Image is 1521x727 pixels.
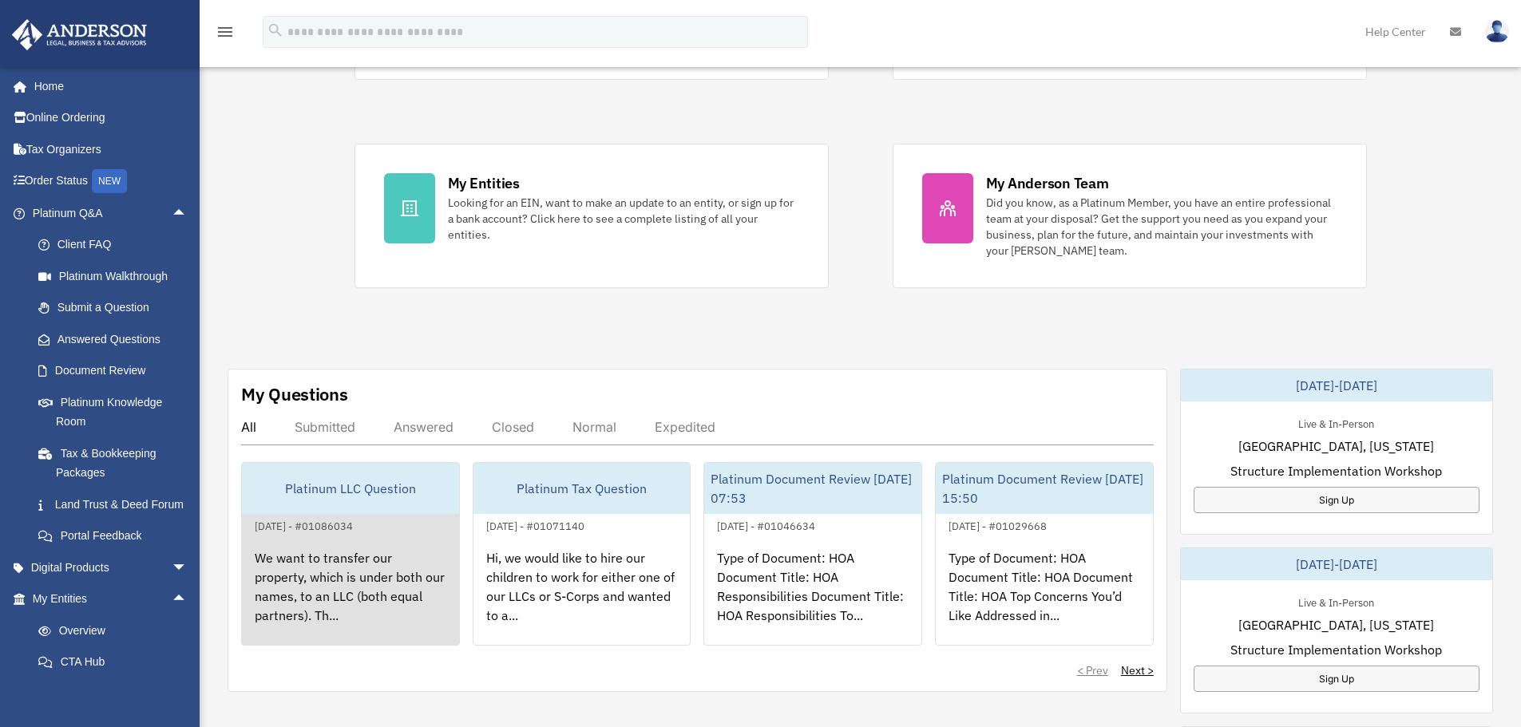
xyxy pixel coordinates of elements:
[22,614,212,646] a: Overview
[11,551,212,583] a: Digital Productsarrow_drop_down
[172,551,204,584] span: arrow_drop_down
[11,583,212,615] a: My Entitiesarrow_drop_up
[655,419,715,435] div: Expedited
[11,70,204,102] a: Home
[473,535,691,660] div: Hi, we would like to hire our children to work for either one of our LLCs or S-Corps and wanted t...
[22,520,212,552] a: Portal Feedback
[22,229,212,261] a: Client FAQ
[11,165,212,198] a: Order StatusNEW
[355,144,829,288] a: My Entities Looking for an EIN, want to make an update to an entity, or sign up for a bank accoun...
[704,516,828,533] div: [DATE] - #01046634
[936,516,1060,533] div: [DATE] - #01029668
[1230,461,1442,480] span: Structure Implementation Workshop
[22,488,212,520] a: Land Trust & Deed Forum
[241,462,460,646] a: Platinum LLC Question[DATE] - #01086034We want to transfer our property, which is under both our ...
[1194,666,1479,692] a: Sign Up
[267,22,284,39] i: search
[1181,548,1492,580] div: [DATE]-[DATE]
[1194,487,1479,513] a: Sign Up
[893,144,1367,288] a: My Anderson Team Did you know, as a Platinum Member, you have an entire professional team at your...
[935,462,1154,646] a: Platinum Document Review [DATE] 15:50[DATE] - #01029668Type of Document: HOA Document Title: HOA ...
[1238,615,1434,634] span: [GEOGRAPHIC_DATA], [US_STATE]
[11,102,212,134] a: Online Ordering
[22,260,212,292] a: Platinum Walkthrough
[241,419,256,435] div: All
[216,28,235,41] a: menu
[703,462,922,646] a: Platinum Document Review [DATE] 07:53[DATE] - #01046634Type of Document: HOA Document Title: HOA ...
[1285,414,1387,431] div: Live & In-Person
[704,463,921,514] div: Platinum Document Review [DATE] 07:53
[7,19,152,50] img: Anderson Advisors Platinum Portal
[936,535,1153,660] div: Type of Document: HOA Document Title: HOA Document Title: HOA Top Concerns You’d Like Addressed i...
[1230,640,1442,659] span: Structure Implementation Workshop
[295,419,355,435] div: Submitted
[936,463,1153,514] div: Platinum Document Review [DATE] 15:50
[242,463,459,514] div: Platinum LLC Question
[473,462,691,646] a: Platinum Tax Question[DATE] - #01071140Hi, we would like to hire our children to work for either ...
[22,386,212,437] a: Platinum Knowledge Room
[22,646,212,678] a: CTA Hub
[242,535,459,660] div: We want to transfer our property, which is under both our names, to an LLC (both equal partners)....
[172,197,204,230] span: arrow_drop_up
[22,437,212,488] a: Tax & Bookkeeping Packages
[1285,593,1387,610] div: Live & In-Person
[216,22,235,41] i: menu
[1238,437,1434,456] span: [GEOGRAPHIC_DATA], [US_STATE]
[448,195,799,243] div: Looking for an EIN, want to make an update to an entity, or sign up for a bank account? Click her...
[448,173,520,193] div: My Entities
[1181,369,1492,401] div: [DATE]-[DATE]
[172,583,204,616] span: arrow_drop_up
[11,197,212,229] a: Platinum Q&Aarrow_drop_up
[22,355,212,387] a: Document Review
[92,169,127,193] div: NEW
[473,463,691,514] div: Platinum Tax Question
[22,292,212,324] a: Submit a Question
[11,133,212,165] a: Tax Organizers
[22,323,212,355] a: Answered Questions
[1121,662,1154,678] a: Next >
[242,516,366,533] div: [DATE] - #01086034
[473,516,597,533] div: [DATE] - #01071140
[1485,20,1509,43] img: User Pic
[394,419,454,435] div: Answered
[704,535,921,660] div: Type of Document: HOA Document Title: HOA Responsibilities Document Title: HOA Responsibilities T...
[986,173,1109,193] div: My Anderson Team
[492,419,534,435] div: Closed
[241,382,348,406] div: My Questions
[986,195,1337,259] div: Did you know, as a Platinum Member, you have an entire professional team at your disposal? Get th...
[572,419,616,435] div: Normal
